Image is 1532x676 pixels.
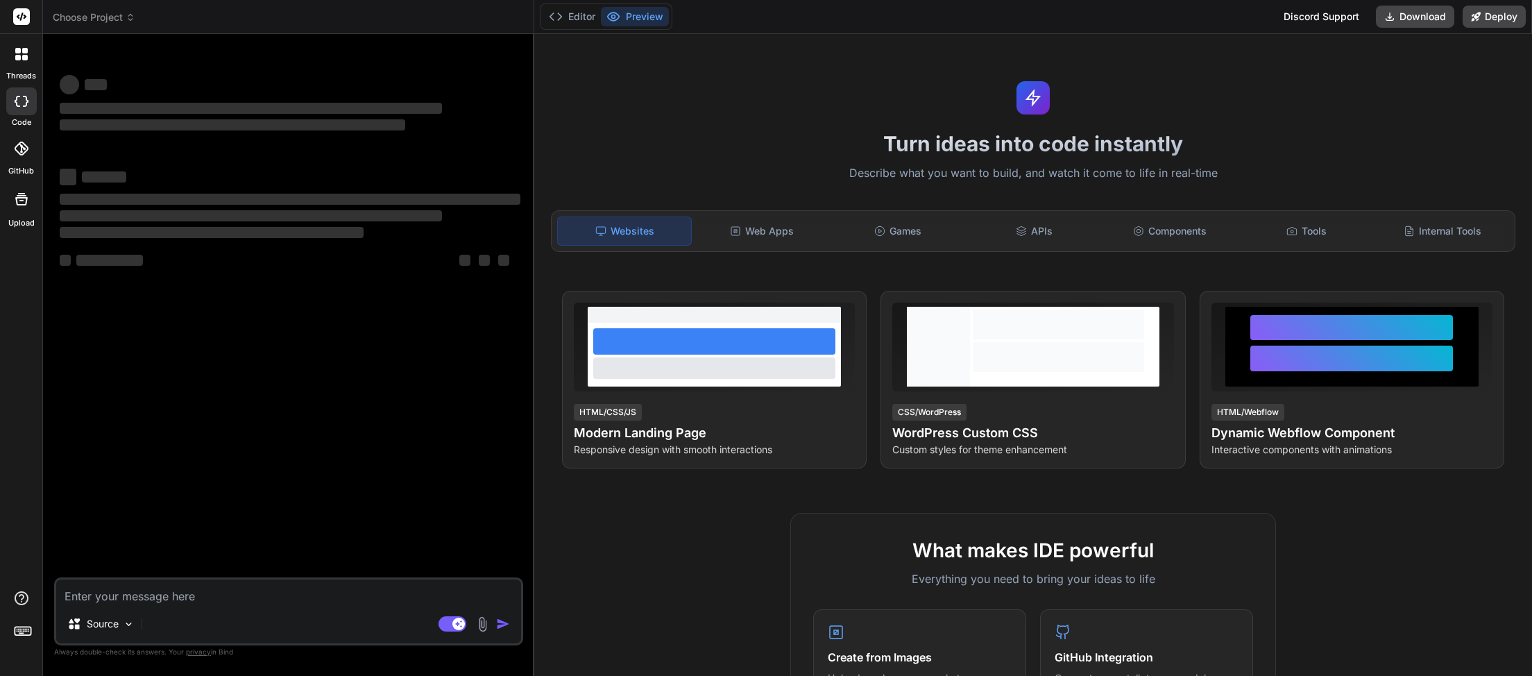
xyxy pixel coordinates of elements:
[12,117,31,128] label: code
[543,7,601,26] button: Editor
[967,217,1100,246] div: APIs
[1463,6,1526,28] button: Deploy
[813,571,1253,587] p: Everything you need to bring your ideas to life
[82,171,126,183] span: ‌
[813,536,1253,565] h2: What makes IDE powerful
[60,255,71,266] span: ‌
[479,255,490,266] span: ‌
[87,617,119,631] p: Source
[54,645,523,659] p: Always double-check its answers. Your in Bind
[76,255,143,266] span: ‌
[1240,217,1373,246] div: Tools
[459,255,470,266] span: ‌
[1103,217,1236,246] div: Components
[60,210,442,221] span: ‌
[85,79,107,90] span: ‌
[60,103,442,114] span: ‌
[892,443,1173,457] p: Custom styles for theme enhancement
[574,423,855,443] h4: Modern Landing Page
[574,443,855,457] p: Responsive design with smooth interactions
[8,165,34,177] label: GitHub
[695,217,828,246] div: Web Apps
[892,404,967,421] div: CSS/WordPress
[186,648,211,656] span: privacy
[60,75,79,94] span: ‌
[498,255,509,266] span: ‌
[1211,423,1492,443] h4: Dynamic Webflow Component
[828,649,1012,666] h4: Create from Images
[1211,443,1492,457] p: Interactive components with animations
[543,164,1524,183] p: Describe what you want to build, and watch it come to life in real-time
[1275,6,1368,28] div: Discord Support
[831,217,964,246] div: Games
[60,227,364,238] span: ‌
[557,217,692,246] div: Websites
[475,616,491,632] img: attachment
[601,7,669,26] button: Preview
[60,169,76,185] span: ‌
[6,70,36,82] label: threads
[496,617,510,631] img: icon
[60,194,520,205] span: ‌
[574,404,642,421] div: HTML/CSS/JS
[892,423,1173,443] h4: WordPress Custom CSS
[1211,404,1284,421] div: HTML/Webflow
[1376,217,1509,246] div: Internal Tools
[123,618,135,630] img: Pick Models
[8,217,35,229] label: Upload
[53,10,135,24] span: Choose Project
[1055,649,1239,666] h4: GitHub Integration
[60,119,405,130] span: ‌
[543,131,1524,156] h1: Turn ideas into code instantly
[1376,6,1454,28] button: Download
